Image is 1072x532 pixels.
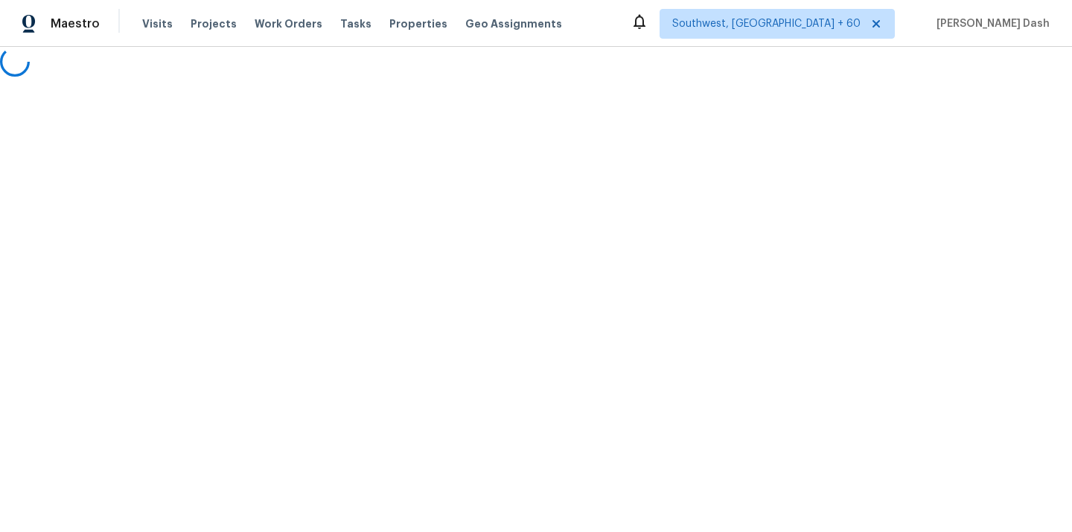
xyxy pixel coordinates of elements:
[191,16,237,31] span: Projects
[465,16,562,31] span: Geo Assignments
[51,16,100,31] span: Maestro
[340,19,371,29] span: Tasks
[672,16,861,31] span: Southwest, [GEOGRAPHIC_DATA] + 60
[389,16,447,31] span: Properties
[931,16,1050,31] span: [PERSON_NAME] Dash
[255,16,322,31] span: Work Orders
[142,16,173,31] span: Visits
